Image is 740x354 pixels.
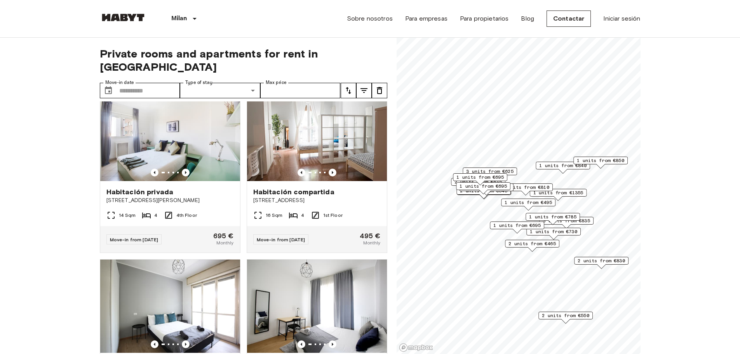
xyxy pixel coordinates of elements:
[521,14,534,23] a: Blog
[341,83,356,98] button: tune
[329,340,336,348] button: Previous image
[456,182,510,194] div: Map marker
[508,240,556,247] span: 2 units from €465
[460,14,509,23] a: Para propietarios
[329,169,336,176] button: Previous image
[529,189,587,201] div: Map marker
[323,212,343,219] span: 1st Floor
[547,10,591,27] a: Contactar
[405,14,447,23] a: Para empresas
[106,197,234,204] span: [STREET_ADDRESS][PERSON_NAME]
[501,199,555,211] div: Map marker
[463,167,517,180] div: Map marker
[536,162,590,174] div: Map marker
[530,228,577,235] span: 1 units from €730
[451,178,505,190] div: Map marker
[100,88,240,181] img: Marketing picture of unit IT-14-089-001-04H
[151,340,158,348] button: Previous image
[100,260,240,353] img: Marketing picture of unit IT-14-111-001-001
[119,212,136,219] span: 14 Sqm
[298,169,305,176] button: Previous image
[356,83,372,98] button: tune
[505,199,552,206] span: 1 units from €495
[360,232,381,239] span: 495 €
[578,257,625,264] span: 2 units from €830
[247,87,387,253] a: Marketing picture of unit IT-14-022-001-02HPrevious imagePrevious imageHabitación compartida[STRE...
[171,14,187,23] p: Milan
[110,237,158,242] span: Move-in from [DATE]
[538,312,593,324] div: Map marker
[456,174,504,181] span: 1 units from €695
[460,183,507,190] span: 1 units from €695
[603,14,640,23] a: Iniciar sesión
[185,79,212,86] label: Type of stay
[182,169,190,176] button: Previous image
[100,47,387,73] span: Private rooms and apartments for rent in [GEOGRAPHIC_DATA]
[529,213,576,220] span: 1 units from €785
[182,340,190,348] button: Previous image
[493,222,541,229] span: 1 units from €695
[213,232,234,239] span: 695 €
[502,184,549,191] span: 2 units from €810
[257,237,305,242] span: Move-in from [DATE]
[100,87,240,253] a: Marketing picture of unit IT-14-089-001-04HPrevious imagePrevious imageHabitación privada[STREET_...
[577,157,624,164] span: 1 units from €850
[372,83,387,98] button: tune
[266,79,287,86] label: Max price
[466,168,514,175] span: 3 units from €625
[399,343,433,352] a: Mapbox logo
[533,189,583,196] span: 1 units from €1355
[526,213,580,225] div: Map marker
[216,239,233,246] span: Monthly
[151,169,158,176] button: Previous image
[101,83,116,98] button: Choose date
[247,260,387,353] img: Marketing picture of unit IT-14-107-001-001
[176,212,197,219] span: 4th Floor
[490,221,544,234] div: Map marker
[574,257,629,269] div: Map marker
[459,183,514,195] div: Map marker
[253,197,381,204] span: [STREET_ADDRESS]
[301,212,304,219] span: 4
[453,173,507,185] div: Map marker
[505,240,559,252] div: Map marker
[526,228,581,240] div: Map marker
[543,217,590,224] span: 3 units from €835
[347,14,393,23] a: Sobre nosotros
[363,239,380,246] span: Monthly
[298,340,305,348] button: Previous image
[498,183,553,195] div: Map marker
[573,157,628,169] div: Map marker
[253,187,334,197] span: Habitación compartida
[539,162,587,169] span: 1 units from €840
[106,187,174,197] span: Habitación privada
[266,212,283,219] span: 16 Sqm
[154,212,157,219] span: 4
[539,217,594,229] div: Map marker
[247,88,387,181] img: Marketing picture of unit IT-14-022-001-02H
[105,79,134,86] label: Move-in date
[542,312,589,319] span: 2 units from €550
[100,14,146,21] img: Habyt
